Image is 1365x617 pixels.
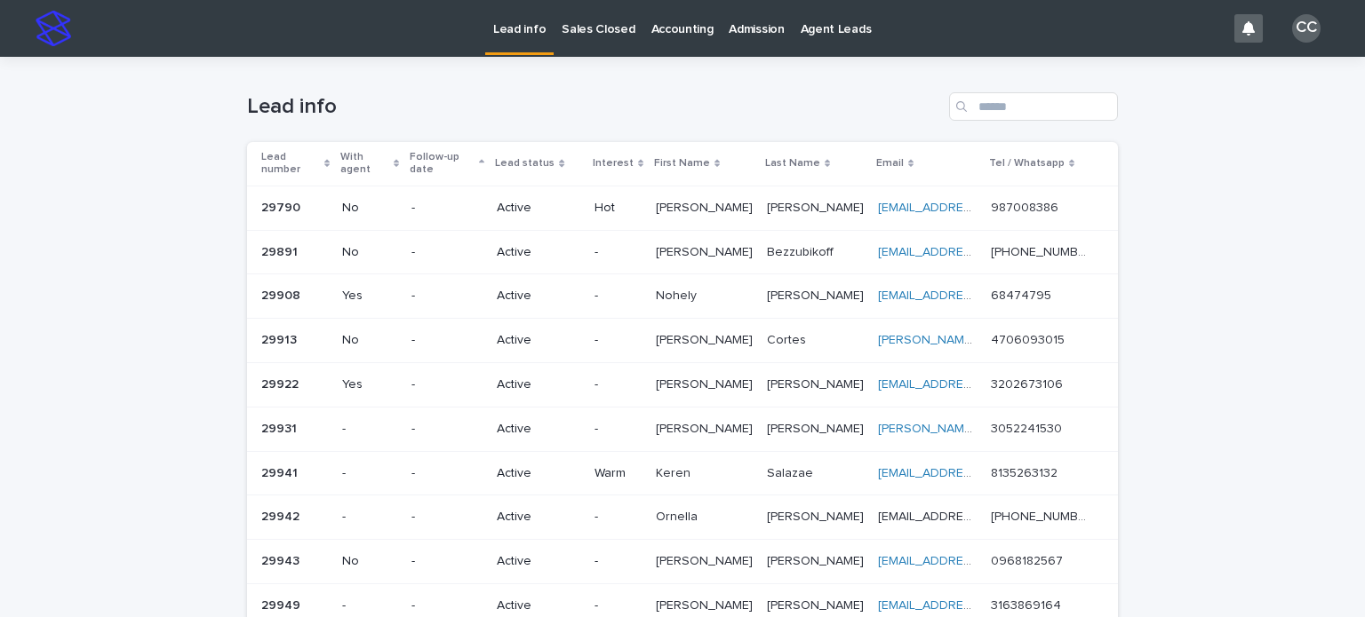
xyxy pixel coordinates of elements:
[767,374,867,392] p: [PERSON_NAME]
[595,466,642,481] p: Warm
[340,147,389,180] p: With agent
[878,555,1079,567] a: [EMAIL_ADDRESS][DOMAIN_NAME]
[497,289,579,304] p: Active
[247,451,1118,495] tr: 2994129941 --ActiveWarmKerenKeren SalazaeSalazae [EMAIL_ADDRESS][DOMAIN_NAME] 81352631328135263132
[261,550,303,569] p: 29943
[595,598,642,613] p: -
[261,329,300,348] p: 29913
[595,422,642,437] p: -
[247,407,1118,451] tr: 2993129931 --Active-[PERSON_NAME][PERSON_NAME] [PERSON_NAME][PERSON_NAME] [PERSON_NAME][EMAIL_ADD...
[765,154,820,173] p: Last Name
[595,554,642,569] p: -
[497,333,579,348] p: Active
[342,289,397,304] p: Yes
[878,202,1079,214] a: [EMAIL_ADDRESS][DOMAIN_NAME]
[247,495,1118,540] tr: 2994229942 --Active-OrnellaOrnella [PERSON_NAME][PERSON_NAME] [EMAIL_ADDRESS][EMAIL_ADDRESS] [PHO...
[991,197,1062,216] p: 987008386
[595,289,642,304] p: -
[497,598,579,613] p: Active
[991,550,1066,569] p: 0968182567
[411,554,483,569] p: -
[767,241,837,260] p: Bezzubikoff
[656,241,756,260] p: [PERSON_NAME]
[495,154,555,173] p: Lead status
[878,599,1079,612] a: [EMAIL_ADDRESS][DOMAIN_NAME]
[876,154,904,173] p: Email
[261,463,301,481] p: 29941
[342,333,397,348] p: No
[342,422,397,437] p: -
[411,598,483,613] p: -
[656,550,756,569] p: [PERSON_NAME]
[878,506,980,525] p: ornellagi85@hotmail.con
[411,422,483,437] p: -
[411,201,483,216] p: -
[949,92,1118,121] input: Search
[767,418,867,437] p: [PERSON_NAME]
[989,154,1065,173] p: Tel / Whatsapp
[991,418,1066,437] p: 3052241530
[342,201,397,216] p: No
[656,595,756,613] p: [PERSON_NAME]
[767,285,867,304] p: [PERSON_NAME]
[767,463,817,481] p: Salazae
[656,463,694,481] p: Keren
[595,377,642,392] p: -
[497,377,579,392] p: Active
[261,374,302,392] p: 29922
[342,245,397,260] p: No
[767,329,810,348] p: Cortes
[656,285,700,304] p: Nohely
[595,510,642,525] p: -
[497,245,579,260] p: Active
[247,94,942,120] h1: Lead info
[342,510,397,525] p: -
[497,554,579,569] p: Active
[342,598,397,613] p: -
[342,377,397,392] p: Yes
[767,595,867,613] p: [PERSON_NAME]
[654,154,710,173] p: First Name
[261,241,301,260] p: 29891
[991,285,1055,304] p: 68474795
[411,377,483,392] p: -
[991,241,1093,260] p: [PHONE_NUMBER]
[878,334,1176,346] a: [PERSON_NAME][EMAIL_ADDRESS][DOMAIN_NAME]
[878,246,1079,258] a: [EMAIL_ADDRESS][DOMAIN_NAME]
[261,595,304,613] p: 29949
[1292,14,1321,43] div: CC
[878,423,1176,435] a: [PERSON_NAME][EMAIL_ADDRESS][DOMAIN_NAME]
[410,147,475,180] p: Follow-up date
[411,289,483,304] p: -
[247,230,1118,274] tr: 2989129891 No-Active-[PERSON_NAME][PERSON_NAME] BezzubikoffBezzubikoff [EMAIL_ADDRESS][DOMAIN_NAM...
[261,197,304,216] p: 29790
[991,329,1068,348] p: 4706093015
[247,274,1118,319] tr: 2990829908 Yes-Active-NohelyNohely [PERSON_NAME][PERSON_NAME] [EMAIL_ADDRESS][DOMAIN_NAME] 684747...
[593,154,634,173] p: Interest
[595,245,642,260] p: -
[261,418,300,437] p: 29931
[595,333,642,348] p: -
[991,506,1093,525] p: +54 9 11 6900-5291
[991,595,1065,613] p: 3163869164
[656,506,701,525] p: Ornella
[767,506,867,525] p: [PERSON_NAME]
[342,466,397,481] p: -
[656,197,756,216] p: [PERSON_NAME]
[261,285,304,304] p: 29908
[247,186,1118,230] tr: 2979029790 No-ActiveHot[PERSON_NAME][PERSON_NAME] [PERSON_NAME][PERSON_NAME] [EMAIL_ADDRESS][DOMA...
[411,245,483,260] p: -
[595,201,642,216] p: Hot
[497,510,579,525] p: Active
[247,362,1118,407] tr: 2992229922 Yes-Active-[PERSON_NAME][PERSON_NAME] [PERSON_NAME][PERSON_NAME] [EMAIL_ADDRESS][DOMAI...
[411,510,483,525] p: -
[767,197,867,216] p: Sarmiento Piaggio
[247,319,1118,363] tr: 2991329913 No-Active-[PERSON_NAME][PERSON_NAME] CortesCortes [PERSON_NAME][EMAIL_ADDRESS][DOMAIN_...
[656,418,756,437] p: [PERSON_NAME]
[497,422,579,437] p: Active
[497,466,579,481] p: Active
[261,506,303,525] p: 29942
[411,466,483,481] p: -
[656,329,756,348] p: [PERSON_NAME]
